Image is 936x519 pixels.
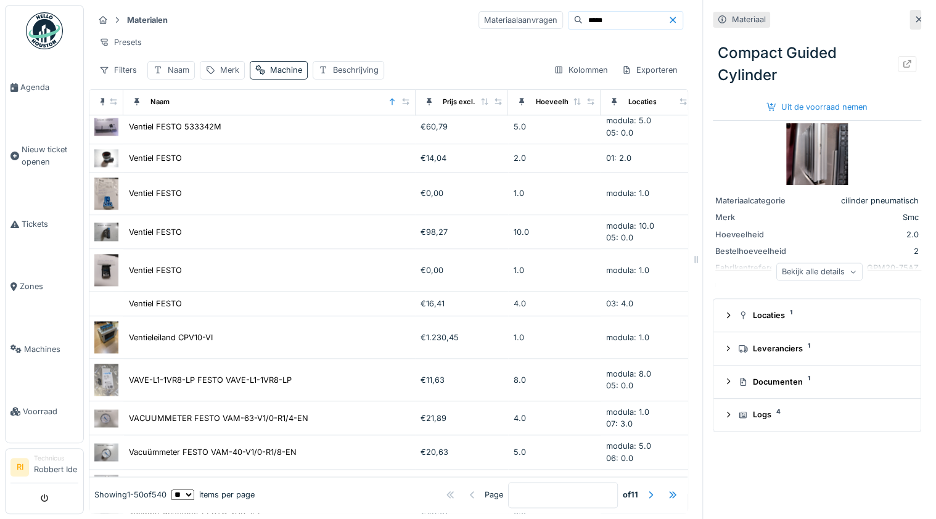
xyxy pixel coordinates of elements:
div: Bestelhoeveelheid [715,245,808,257]
div: Uit de voorraad nemen [762,99,872,115]
div: Hoeveelheid [535,97,578,107]
div: 1.0 [513,264,596,276]
span: 01: 2.0 [606,153,631,163]
span: modula: 1.0 [606,189,649,198]
img: Vacuümmeter FESTO VAM-40-V1/0-R1/8-EN [94,443,118,461]
img: Ventiel FESTO [94,149,118,167]
img: Ventiel FESTO 533342M [94,118,118,136]
summary: Locaties1 [718,304,916,327]
div: Locaties [628,97,656,107]
a: Nieuw ticket openen [6,118,83,193]
div: Ventiel FESTO 533342M [129,121,221,133]
div: €60,79 [421,121,503,133]
div: Filters [94,61,142,79]
img: VAVE-L1-1VR8-LP FESTO VAVE-L1-1VR8-LP [94,364,118,396]
div: 5.0 [513,121,596,133]
div: Vacuümmeter FESTO VAM-40-V1/0-R1/8-EN [129,446,297,458]
div: 4.0 [513,298,596,309]
div: Naam [168,64,189,76]
div: Machine [270,64,302,76]
img: Badge_color-CXgf-gQk.svg [26,12,63,49]
img: Vacuüm-generator FESTO VN-14-H-T4-PI4-VI5-RI5 [94,475,118,489]
img: Ventieleiland CPV10-VI [94,321,118,353]
span: modula: 5.0 [606,116,651,125]
div: Materiaalcategorie [715,195,808,206]
div: Prijs excl. btw [443,97,490,107]
span: Machines [24,343,78,355]
div: Page [485,489,503,501]
div: €0,00 [421,264,503,276]
div: €21,89 [421,412,503,424]
strong: of 11 [623,489,638,501]
span: 07: 3.0 [606,419,632,428]
strong: Materialen [122,14,173,26]
a: Tickets [6,193,83,255]
div: Technicus [34,454,78,463]
div: Beschrijving [333,64,379,76]
div: Ventiel FESTO [129,264,182,276]
li: Robbert Ide [34,454,78,480]
div: Ventiel FESTO [129,298,182,309]
div: 2.0 [513,152,596,164]
div: Ventiel FESTO [129,187,182,199]
div: 1.0 [513,187,596,199]
div: 8.0 [513,374,596,386]
div: Ventiel FESTO [129,226,182,238]
img: Ventiel FESTO [94,178,118,210]
summary: Documenten1 [718,370,916,393]
div: items per page [171,489,255,501]
span: 05: 0.0 [606,381,633,390]
div: €16,41 [421,298,503,309]
span: modula: 1.0 [606,266,649,275]
div: €98,27 [421,226,503,238]
div: VACUUMMETER FESTO VAM-63-V1/0-R1/4-EN [129,412,308,424]
div: 5.0 [513,446,596,458]
img: Ventiel FESTO [94,223,118,240]
span: modula: 5.0 [606,441,651,451]
div: VAVE-L1-1VR8-LP FESTO VAVE-L1-1VR8-LP [129,374,292,386]
summary: Logs4 [718,404,916,427]
span: modula: 1.0 [606,407,649,417]
span: 06: 0.0 [606,454,633,463]
img: VACUUMMETER FESTO VAM-63-V1/0-R1/4-EN [94,409,118,427]
span: modula: 8.0 [606,369,651,378]
div: Naam [150,97,170,107]
span: 03: 4.0 [606,299,633,308]
div: cilinder pneumatisch [813,195,919,206]
div: 10.0 [513,226,596,238]
a: RI TechnicusRobbert Ide [10,454,78,483]
div: 2.0 [813,229,919,240]
div: Ventieleiland CPV10-VI [129,332,213,343]
div: Merk [715,211,808,223]
div: 2 [813,245,919,257]
div: €0,00 [421,187,503,199]
div: Showing 1 - 50 of 540 [94,489,166,501]
span: 05: 0.0 [606,128,633,137]
div: €1.230,45 [421,332,503,343]
div: Exporteren [616,61,683,79]
span: Zones [20,280,78,292]
span: Voorraad [23,406,78,417]
a: Agenda [6,56,83,118]
div: Materiaal [732,14,766,25]
div: Locaties [738,309,906,321]
span: Nieuw ticket openen [22,144,78,167]
img: Compact Guided Cylinder [786,123,848,185]
img: Ventiel FESTO [94,254,118,286]
span: Agenda [20,81,78,93]
div: 4.0 [513,412,596,424]
div: Kolommen [548,61,614,79]
a: Machines [6,318,83,380]
div: Ventiel FESTO [129,152,182,164]
li: RI [10,458,29,476]
div: €20,63 [421,446,503,458]
div: Merk [220,64,239,76]
div: Documenten [738,376,906,388]
span: Tickets [22,218,78,230]
summary: Leveranciers1 [718,337,916,360]
span: modula: 1.0 [606,333,649,342]
div: Presets [94,33,147,51]
div: Bekijk alle details [776,263,863,280]
div: €11,63 [421,374,503,386]
div: Compact Guided Cylinder [713,37,921,91]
